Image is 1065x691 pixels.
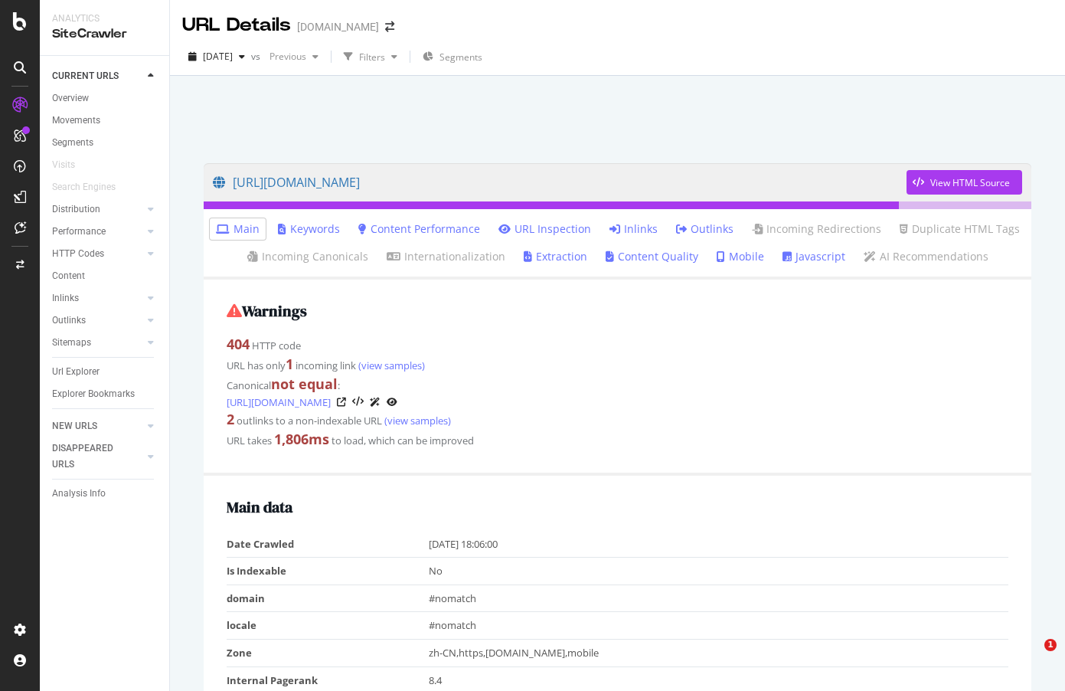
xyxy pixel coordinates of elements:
a: Segments [52,135,158,151]
span: vs [251,50,263,63]
a: (view samples) [382,414,451,427]
div: HTTP code [227,335,1008,355]
div: URL has only incoming link [227,355,1008,375]
td: Is Indexable [227,558,429,585]
td: #nomatch [429,612,1008,640]
div: URL Details [182,12,291,38]
a: Search Engines [52,179,131,195]
td: [DATE] 18:06:00 [429,531,1008,558]
div: outlinks to a non-indexable URL [227,410,1008,430]
div: Movements [52,113,100,129]
div: arrow-right-arrow-left [385,21,394,32]
strong: 1 [286,355,293,373]
a: Extraction [524,249,587,264]
a: Javascript [782,249,845,264]
div: [DOMAIN_NAME] [297,19,379,34]
h2: Main data [227,499,1008,516]
td: No [429,558,1008,585]
a: [URL][DOMAIN_NAME] [213,163,907,201]
a: NEW URLS [52,418,143,434]
strong: 2 [227,410,234,428]
strong: 1,806 ms [274,430,329,448]
iframe: Intercom live chat [1013,639,1050,676]
a: Outlinks [676,221,733,237]
div: Url Explorer [52,364,100,380]
a: Keywords [278,221,340,237]
div: URL takes to load, which can be improved [227,430,1008,450]
td: #nomatch [429,585,1008,612]
td: domain [227,585,429,612]
span: Segments [439,51,482,64]
a: Visits [52,157,90,173]
span: 1 [1044,639,1057,651]
button: [DATE] [182,44,251,69]
a: Outlinks [52,313,143,329]
strong: not equal [271,375,338,393]
div: Sitemaps [52,335,91,351]
a: Main [216,221,260,237]
div: Performance [52,224,106,240]
div: Distribution [52,201,100,218]
a: Overview [52,90,158,106]
span: 2025 Sep. 7th [203,50,233,63]
div: View HTML Source [930,176,1010,189]
div: CURRENT URLS [52,68,119,84]
div: Outlinks [52,313,86,329]
a: Visit Online Page [337,398,346,407]
a: Incoming Canonicals [247,249,368,264]
a: Url Explorer [52,364,158,380]
td: locale [227,612,429,640]
a: URL Inspection [498,221,591,237]
div: Inlinks [52,290,79,306]
a: Internationalization [387,249,505,264]
button: Segments [417,44,488,69]
button: View HTML Source [907,170,1022,195]
div: HTTP Codes [52,246,104,262]
a: Content Performance [358,221,480,237]
a: Distribution [52,201,143,218]
a: Performance [52,224,143,240]
a: URL Inspection [387,394,397,410]
h2: Warnings [227,303,1008,319]
div: DISAPPEARED URLS [52,440,129,473]
div: Visits [52,157,75,173]
a: Content Quality [606,249,698,264]
div: Canonical : [227,375,1008,411]
a: Analysis Info [52,486,158,502]
a: Mobile [717,249,764,264]
a: [URL][DOMAIN_NAME] [227,395,331,410]
div: Filters [359,51,385,64]
div: NEW URLS [52,418,97,434]
div: Analytics [52,12,157,25]
td: zh-CN,https,[DOMAIN_NAME],mobile [429,640,1008,667]
a: Incoming Redirections [752,221,881,237]
div: Explorer Bookmarks [52,386,135,402]
td: Zone [227,640,429,667]
a: Movements [52,113,158,129]
a: Inlinks [609,221,658,237]
button: Previous [263,44,325,69]
a: Inlinks [52,290,143,306]
div: Segments [52,135,93,151]
a: Sitemaps [52,335,143,351]
a: AI Recommendations [864,249,988,264]
div: Content [52,268,85,284]
div: SiteCrawler [52,25,157,43]
a: CURRENT URLS [52,68,143,84]
a: Explorer Bookmarks [52,386,158,402]
td: Date Crawled [227,531,429,558]
button: Filters [338,44,403,69]
div: Analysis Info [52,486,106,502]
div: Overview [52,90,89,106]
a: AI Url Details [370,394,381,410]
strong: 404 [227,335,250,353]
div: Search Engines [52,179,116,195]
a: Content [52,268,158,284]
a: DISAPPEARED URLS [52,440,143,473]
button: View HTML Source [352,397,364,408]
span: Previous [263,50,306,63]
a: HTTP Codes [52,246,143,262]
a: Duplicate HTML Tags [900,221,1020,237]
a: (view samples) [356,359,425,372]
